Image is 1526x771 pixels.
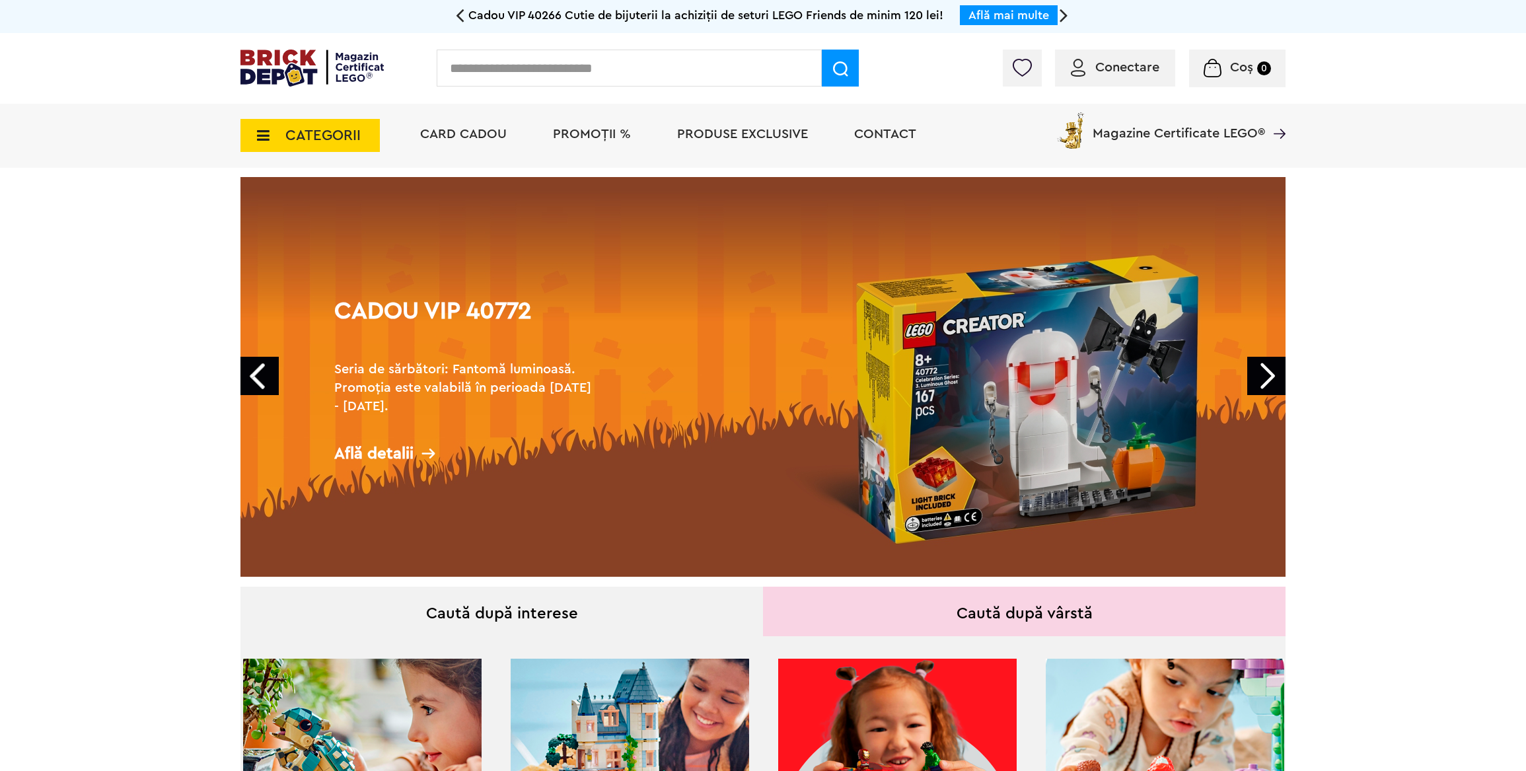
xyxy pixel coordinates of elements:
[1265,110,1286,123] a: Magazine Certificate LEGO®
[763,587,1286,636] div: Caută după vârstă
[285,128,361,143] span: CATEGORII
[677,128,808,141] a: Produse exclusive
[1230,61,1253,74] span: Coș
[1247,357,1286,395] a: Next
[1093,110,1265,140] span: Magazine Certificate LEGO®
[334,360,599,416] h2: Seria de sărbători: Fantomă luminoasă. Promoția este valabilă în perioada [DATE] - [DATE].
[240,177,1286,577] a: Cadou VIP 40772Seria de sărbători: Fantomă luminoasă. Promoția este valabilă în perioada [DATE] -...
[854,128,916,141] a: Contact
[968,9,1049,21] a: Află mai multe
[553,128,631,141] a: PROMOȚII %
[334,445,599,462] div: Află detalii
[420,128,507,141] a: Card Cadou
[468,9,943,21] span: Cadou VIP 40266 Cutie de bijuterii la achiziții de seturi LEGO Friends de minim 120 lei!
[1095,61,1159,74] span: Conectare
[240,357,279,395] a: Prev
[240,587,763,636] div: Caută după interese
[1071,61,1159,74] a: Conectare
[1257,61,1271,75] small: 0
[334,299,599,347] h1: Cadou VIP 40772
